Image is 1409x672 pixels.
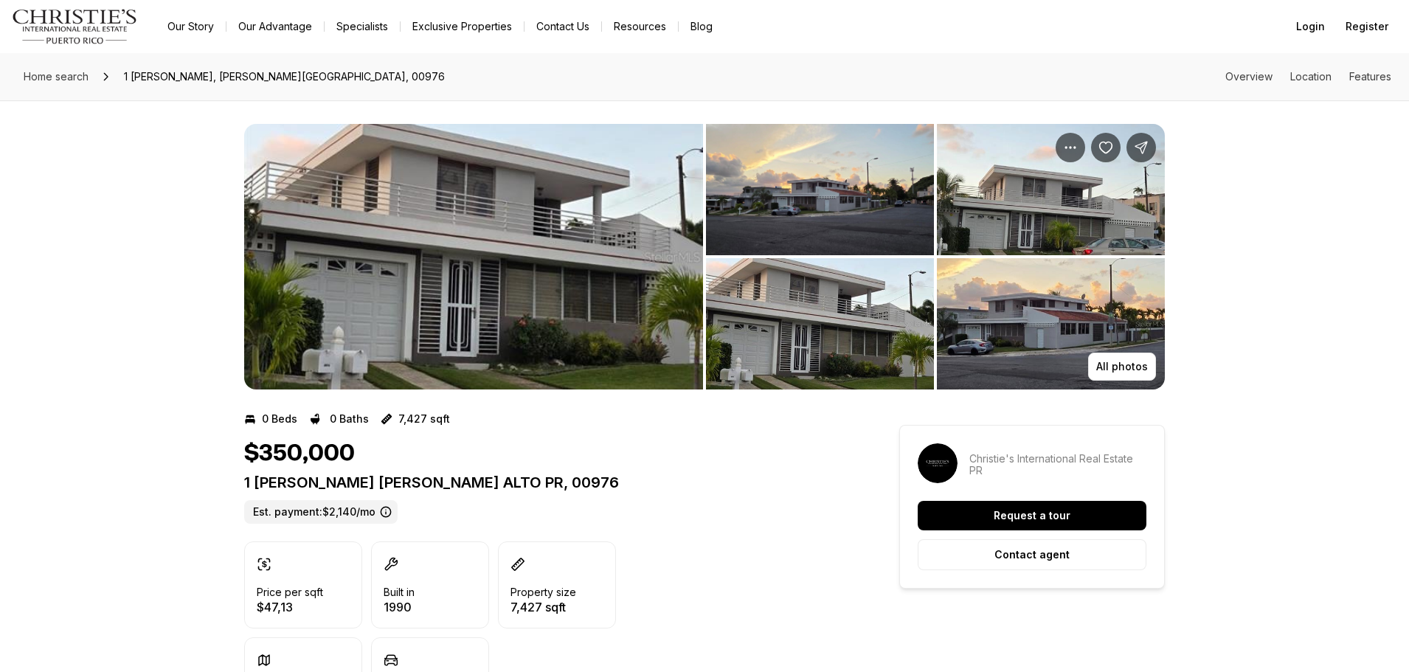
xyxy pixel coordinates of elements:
span: Login [1296,21,1325,32]
div: Listing Photos [244,124,1165,389]
a: Our Advantage [226,16,324,37]
a: Resources [602,16,678,37]
label: Est. payment: $2,140/mo [244,500,398,524]
button: Share Property: 1 VENUS GARDES [1126,133,1156,162]
p: Contact agent [994,549,1070,561]
p: 0 Baths [330,413,369,425]
p: Price per sqft [257,586,323,598]
p: 0 Beds [262,413,297,425]
p: Property size [510,586,576,598]
a: Blog [679,16,724,37]
a: Home search [18,65,94,89]
a: Skip to: Features [1349,70,1391,83]
button: View image gallery [706,124,934,255]
p: Built in [384,586,415,598]
p: $47,13 [257,601,323,613]
button: Property options [1056,133,1085,162]
p: 1 [PERSON_NAME] [PERSON_NAME] ALTO PR, 00976 [244,474,846,491]
button: Contact agent [918,539,1146,570]
button: View image gallery [937,124,1165,255]
p: Request a tour [994,510,1070,522]
button: View image gallery [706,258,934,389]
h1: $350,000 [244,440,355,468]
p: 1990 [384,601,415,613]
button: Login [1287,12,1334,41]
button: View image gallery [937,258,1165,389]
a: Exclusive Properties [401,16,524,37]
span: 1 [PERSON_NAME], [PERSON_NAME][GEOGRAPHIC_DATA], 00976 [118,65,451,89]
p: Christie's International Real Estate PR [969,453,1146,477]
a: Skip to: Overview [1225,70,1273,83]
p: 7,427 sqft [398,413,450,425]
li: 2 of 14 [706,124,1165,389]
button: View image gallery [244,124,703,389]
nav: Page section menu [1225,71,1391,83]
a: Skip to: Location [1290,70,1332,83]
p: 7,427 sqft [510,601,576,613]
button: Register [1337,12,1397,41]
button: Contact Us [525,16,601,37]
button: Request a tour [918,501,1146,530]
span: Register [1346,21,1388,32]
p: All photos [1096,361,1148,373]
a: Specialists [325,16,400,37]
button: Save Property: 1 VENUS GARDES [1091,133,1121,162]
span: Home search [24,70,89,83]
li: 1 of 14 [244,124,703,389]
button: All photos [1088,353,1156,381]
img: logo [12,9,138,44]
a: Our Story [156,16,226,37]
